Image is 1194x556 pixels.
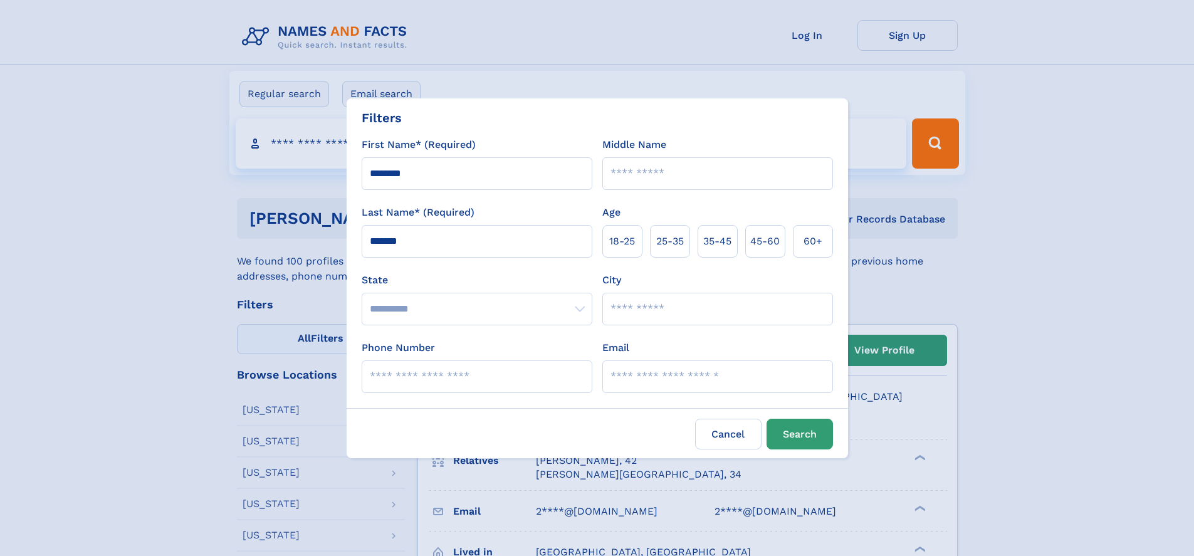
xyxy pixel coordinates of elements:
[362,205,474,220] label: Last Name* (Required)
[767,419,833,449] button: Search
[750,234,780,249] span: 45‑60
[695,419,762,449] label: Cancel
[362,108,402,127] div: Filters
[656,234,684,249] span: 25‑35
[804,234,822,249] span: 60+
[602,205,621,220] label: Age
[703,234,731,249] span: 35‑45
[362,137,476,152] label: First Name* (Required)
[362,273,592,288] label: State
[602,273,621,288] label: City
[602,137,666,152] label: Middle Name
[362,340,435,355] label: Phone Number
[602,340,629,355] label: Email
[609,234,635,249] span: 18‑25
